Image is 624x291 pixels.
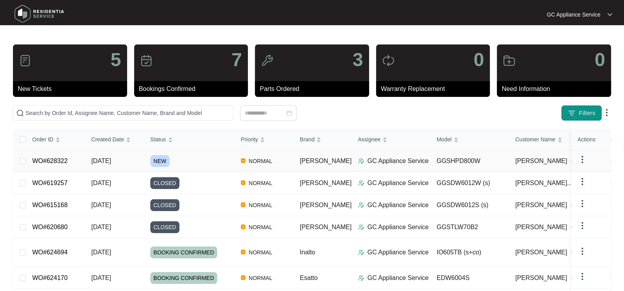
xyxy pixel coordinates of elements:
p: 0 [474,50,484,69]
th: Model [430,129,509,150]
img: search-icon [16,109,24,117]
span: [PERSON_NAME] [515,248,567,257]
img: dropdown arrow [578,221,587,230]
img: Vercel Logo [241,250,246,254]
td: GGSDW6012S (s) [430,194,509,216]
p: Bookings Confirmed [139,84,248,94]
p: Warranty Replacement [381,84,490,94]
span: CLOSED [150,221,179,233]
p: Need Information [502,84,611,94]
span: [PERSON_NAME] [515,222,567,232]
span: [PERSON_NAME] [515,273,567,283]
span: Model [437,135,452,144]
input: Search by Order Id, Assignee Name, Customer Name, Brand and Model [26,109,230,117]
p: GC Appliance Service [367,222,429,232]
th: Brand [294,129,352,150]
td: GGSTLW70B2 [430,216,509,238]
p: GC Appliance Service [367,200,429,210]
span: BOOKING CONFIRMED [150,247,217,258]
span: [PERSON_NAME] [300,180,352,186]
span: NORMAL [246,222,275,232]
span: [DATE] [91,180,111,186]
span: BOOKING CONFIRMED [150,272,217,284]
img: icon [140,54,153,67]
button: filter iconFilters [561,105,602,121]
span: CLOSED [150,199,179,211]
th: Priority [234,129,294,150]
p: 7 [231,50,242,69]
img: Vercel Logo [241,224,246,229]
a: WO#624694 [32,249,68,256]
img: icon [503,54,515,67]
img: dropdown arrow [607,13,612,17]
img: icon [19,54,31,67]
td: EDW6004S [430,267,509,289]
p: New Tickets [18,84,127,94]
th: Assignee [352,129,430,150]
span: Priority [241,135,258,144]
td: IO605TB (s+co) [430,238,509,267]
span: Assignee [358,135,381,144]
span: [PERSON_NAME] [515,200,567,210]
span: NORMAL [246,178,275,188]
span: NEW [150,155,170,167]
span: Customer Name [515,135,556,144]
img: dropdown arrow [578,155,587,164]
p: 5 [111,50,121,69]
img: dropdown arrow [578,199,587,208]
img: Vercel Logo [241,202,246,207]
span: Inalto [300,249,315,256]
p: 0 [594,50,605,69]
img: Assigner Icon [358,224,364,230]
span: Esatto [300,274,318,281]
img: dropdown arrow [578,247,587,256]
img: dropdown arrow [578,177,587,186]
span: [DATE] [91,249,111,256]
td: GGSDW6012W (s) [430,172,509,194]
a: WO#619257 [32,180,68,186]
p: Parts Ordered [260,84,369,94]
span: NORMAL [246,156,275,166]
img: dropdown arrow [578,272,587,281]
img: icon [382,54,395,67]
span: [PERSON_NAME] [300,202,352,208]
span: [DATE] [91,158,111,164]
th: Status [144,129,234,150]
span: [DATE] [91,274,111,281]
img: Assigner Icon [358,275,364,281]
p: GC Appliance Service [547,11,600,19]
a: WO#620680 [32,224,68,230]
span: [PERSON_NAME] [300,224,352,230]
span: NORMAL [246,200,275,210]
img: residentia service logo [12,2,67,26]
img: Assigner Icon [358,158,364,164]
img: filter icon [568,109,576,117]
a: WO#628322 [32,158,68,164]
th: Customer Name [509,129,588,150]
a: WO#615168 [32,202,68,208]
span: CLOSED [150,177,179,189]
img: dropdown arrow [602,108,611,117]
span: Brand [300,135,314,144]
td: GGSHPD800W [430,150,509,172]
img: Assigner Icon [358,249,364,256]
a: WO#624170 [32,274,68,281]
span: [DATE] [91,224,111,230]
p: 3 [353,50,363,69]
span: [PERSON_NAME] [300,158,352,164]
img: icon [261,54,273,67]
span: NORMAL [246,248,275,257]
p: GC Appliance Service [367,178,429,188]
span: [PERSON_NAME]... [515,178,572,188]
p: GC Appliance Service [367,156,429,166]
span: NORMAL [246,273,275,283]
span: [DATE] [91,202,111,208]
span: [PERSON_NAME] [515,156,567,166]
img: Vercel Logo [241,158,246,163]
p: GC Appliance Service [367,273,429,283]
th: Created Date [85,129,144,150]
p: GC Appliance Service [367,248,429,257]
span: Status [150,135,166,144]
th: Order ID [26,129,85,150]
img: Assigner Icon [358,202,364,208]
